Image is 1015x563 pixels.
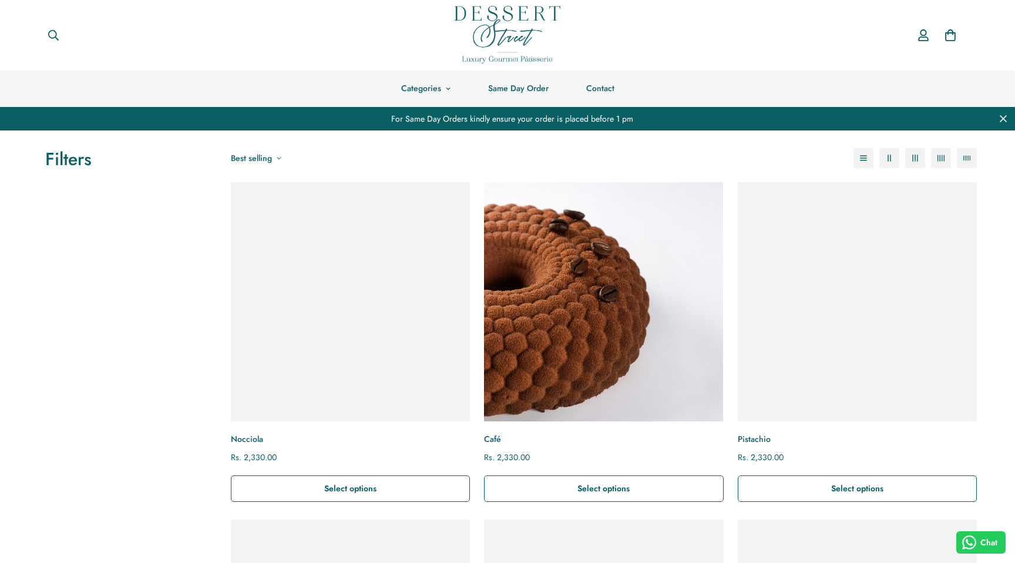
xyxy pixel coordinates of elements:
[469,71,567,106] a: Same Day Order
[324,482,377,494] span: Select options
[879,148,899,168] button: 2-column
[567,71,633,106] a: Contact
[484,451,530,463] span: Rs. 2,330.00
[980,537,997,549] span: Chat
[931,148,951,168] button: 4-column
[38,22,69,48] button: Search
[484,433,723,445] a: Café
[484,182,723,421] a: Café
[738,475,977,502] button: Select options
[484,475,723,502] button: Select options
[831,482,883,494] span: Select options
[738,451,784,463] span: Rs. 2,330.00
[577,482,630,494] span: Select options
[382,71,469,106] a: Categories
[45,148,207,170] h3: Filters
[957,148,977,168] button: 5-column
[738,433,977,445] a: Pistachio
[956,531,1006,554] button: Chat
[231,182,470,421] a: Nocciola
[231,152,272,165] span: Best selling
[853,148,873,168] button: 1-column
[231,475,470,502] button: Select options
[455,6,560,63] img: Dessert Street
[910,18,937,52] a: Account
[9,107,1006,130] div: For Same Day Orders kindly ensure your order is placed before 1 pm
[231,451,277,463] span: Rs. 2,330.00
[738,182,977,421] a: Pistachio
[231,433,470,445] a: Nocciola
[937,22,964,49] a: 0
[905,148,925,168] button: 3-column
